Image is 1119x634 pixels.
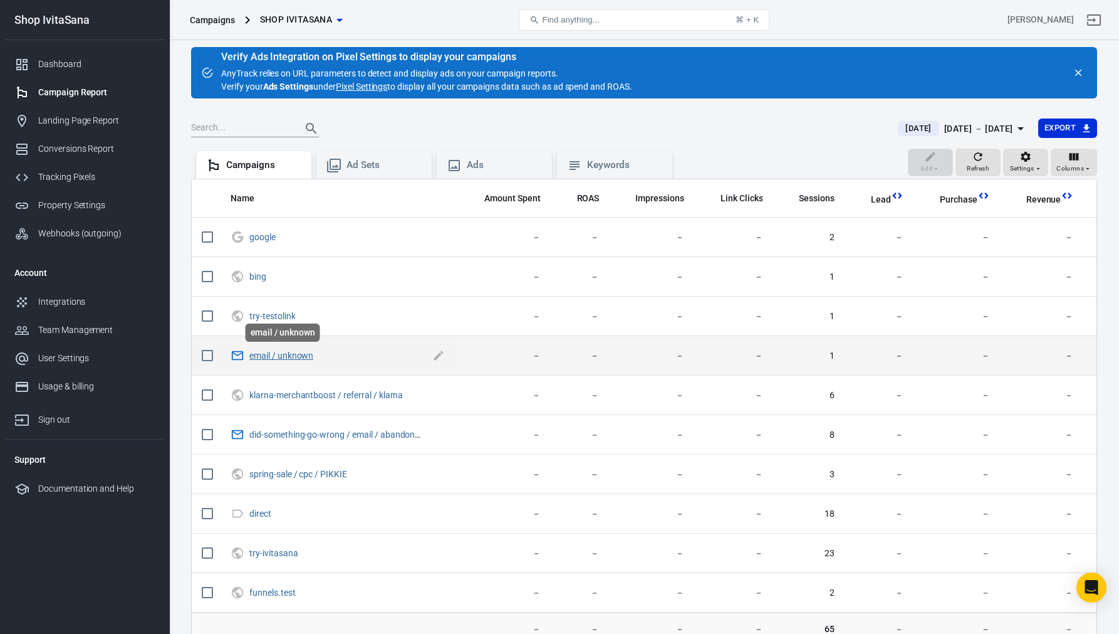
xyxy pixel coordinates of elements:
svg: Email [231,348,244,363]
span: Link Clicks [721,193,763,205]
span: 3 [783,468,835,481]
span: Lead [855,194,891,206]
span: Settings [1010,163,1034,174]
a: Sign out [1079,5,1109,35]
li: Support [4,445,165,475]
div: Landing Page Report [38,114,155,127]
div: Campaigns [190,14,235,26]
a: Team Management [4,316,165,344]
span: did-something-go-wrong / email / abandoned-cart [249,430,427,439]
a: funnels.test [249,588,296,598]
span: Lead [871,194,891,206]
div: Shop IvitaSana [4,14,165,26]
div: email / unknown [246,324,320,342]
span: 2 [783,231,835,244]
span: － [468,310,541,323]
span: － [619,508,684,520]
span: google [249,233,278,241]
span: － [1010,468,1074,481]
span: － [704,231,763,244]
div: Dashboard [38,58,155,71]
span: － [561,587,600,600]
div: Property Settings [38,199,155,212]
span: The total return on ad spend [577,191,600,206]
span: 1 [783,310,835,323]
svg: Email [231,427,244,442]
a: klarna-merchantboost / referral / klarna [249,390,403,400]
svg: This column is calculated from AnyTrack real-time data [891,189,903,202]
span: － [468,468,541,481]
span: Columns [1056,163,1084,174]
span: Shop IvitaSana [260,12,333,28]
span: － [855,508,903,520]
span: － [704,310,763,323]
span: － [924,547,990,560]
a: Integrations [4,288,165,316]
span: － [704,587,763,600]
button: Export [1038,119,1097,138]
span: － [561,389,600,402]
button: Shop IvitaSana [255,8,348,31]
span: 1 [783,350,835,362]
strong: Ads Settings [263,82,314,92]
div: [DATE] － [DATE] [944,121,1013,137]
span: try-ivitasana [249,549,299,557]
div: Documentation and Help [38,482,155,495]
span: [DATE] [900,122,936,135]
a: google [249,232,276,242]
a: User Settings [4,344,165,372]
span: － [619,310,684,323]
span: The total return on ad spend [561,191,600,206]
span: 2 [783,587,835,600]
span: ROAS [577,193,600,205]
span: － [561,231,600,244]
span: － [1010,429,1074,441]
span: － [619,389,684,402]
span: － [855,231,903,244]
span: － [1010,508,1074,520]
span: funnels.test [249,588,298,597]
span: － [924,271,990,283]
span: － [619,547,684,560]
svg: Google [231,230,244,245]
span: － [924,468,990,481]
span: Amount Spent [484,193,541,205]
span: Purchase [940,194,977,206]
span: － [704,547,763,560]
button: [DATE][DATE] － [DATE] [888,119,1038,139]
span: Revenue [1026,194,1061,206]
a: Webhooks (outgoing) [4,219,165,248]
span: The estimated total amount of money you've spent on your campaign, ad set or ad during its schedule. [484,191,541,206]
a: email / unknown [249,351,313,361]
div: Open Intercom Messenger [1076,573,1106,603]
div: Integrations [38,295,155,309]
span: 23 [783,547,835,560]
a: try-ivitasana [249,548,298,558]
span: The number of clicks on links within the ad that led to advertiser-specified destinations [704,191,763,206]
span: Refresh [967,163,989,174]
span: － [561,271,600,283]
svg: This column is calculated from AnyTrack real-time data [977,189,990,202]
span: － [855,350,903,362]
svg: UTM & Web Traffic [231,309,244,324]
svg: UTM & Web Traffic [231,585,244,600]
span: The number of times your ads were on screen. [619,191,684,206]
span: － [468,508,541,520]
span: － [561,508,600,520]
span: 6 [783,389,835,402]
svg: UTM & Web Traffic [231,467,244,482]
span: try-testolink [249,312,297,320]
span: Impressions [635,193,684,205]
span: Find anything... [542,15,599,24]
span: － [561,429,600,441]
span: － [855,547,903,560]
input: Search... [191,120,291,137]
span: email / unknown [249,351,315,360]
span: direct [249,509,273,518]
div: Team Management [38,324,155,337]
span: － [561,468,600,481]
button: Refresh [955,149,1001,176]
div: Ad Sets [346,159,422,172]
span: － [704,508,763,520]
svg: UTM & Web Traffic [231,269,244,284]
